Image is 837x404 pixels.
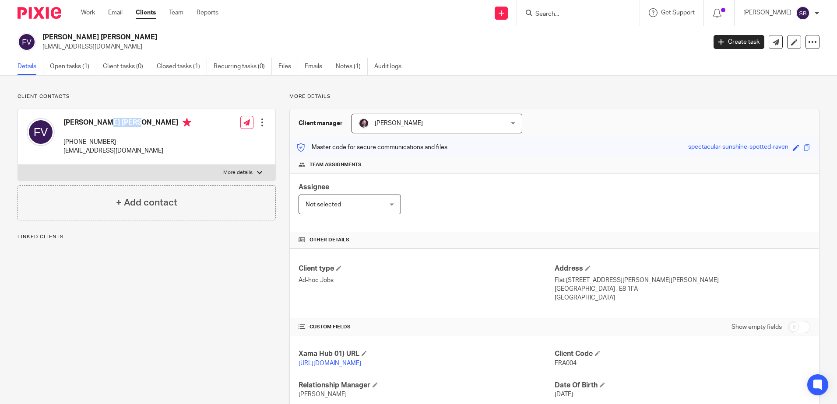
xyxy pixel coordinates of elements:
[299,264,554,273] h4: Client type
[299,381,554,390] h4: Relationship Manager
[214,58,272,75] a: Recurring tasks (0)
[661,10,695,16] span: Get Support
[299,184,329,191] span: Assignee
[309,161,362,168] span: Team assignments
[42,33,569,42] h2: [PERSON_NAME] [PERSON_NAME]
[336,58,368,75] a: Notes (1)
[299,276,554,285] p: Ad-hoc Jobs
[555,264,810,273] h4: Address
[197,8,218,17] a: Reports
[688,143,788,153] div: spectacular-sunshine-spotted-raven
[183,118,191,127] i: Primary
[299,119,343,128] h3: Client manager
[63,138,191,146] p: [PHONE_NUMBER]
[306,202,341,208] span: Not selected
[18,7,61,19] img: Pixie
[359,118,369,129] img: Capture.PNG
[305,58,329,75] a: Emails
[169,8,183,17] a: Team
[374,58,408,75] a: Audit logs
[796,6,810,20] img: svg%3E
[136,8,156,17] a: Clients
[309,237,349,244] span: Other details
[108,8,123,17] a: Email
[63,146,191,155] p: [EMAIL_ADDRESS][DOMAIN_NAME]
[63,118,191,129] h4: [PERSON_NAME] [PERSON_NAME]
[299,349,554,359] h4: Xama Hub 01) URL
[18,58,43,75] a: Details
[50,58,96,75] a: Open tasks (1)
[555,276,810,285] p: Flat [STREET_ADDRESS][PERSON_NAME][PERSON_NAME]
[714,35,764,49] a: Create task
[299,360,361,366] a: [URL][DOMAIN_NAME]
[375,120,423,126] span: [PERSON_NAME]
[18,93,276,100] p: Client contacts
[296,143,447,152] p: Master code for secure communications and files
[743,8,791,17] p: [PERSON_NAME]
[116,196,177,209] h4: + Add contact
[299,324,554,331] h4: CUSTOM FIELDS
[289,93,819,100] p: More details
[18,233,276,240] p: Linked clients
[731,323,782,331] label: Show empty fields
[299,391,347,397] span: [PERSON_NAME]
[42,42,700,51] p: [EMAIL_ADDRESS][DOMAIN_NAME]
[555,391,573,397] span: [DATE]
[103,58,150,75] a: Client tasks (0)
[27,118,55,146] img: svg%3E
[555,285,810,293] p: [GEOGRAPHIC_DATA] , E8 1FA
[157,58,207,75] a: Closed tasks (1)
[535,10,613,18] input: Search
[81,8,95,17] a: Work
[18,33,36,51] img: svg%3E
[555,381,810,390] h4: Date Of Birth
[555,293,810,302] p: [GEOGRAPHIC_DATA]
[278,58,298,75] a: Files
[555,360,577,366] span: FRA004
[223,169,253,176] p: More details
[555,349,810,359] h4: Client Code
